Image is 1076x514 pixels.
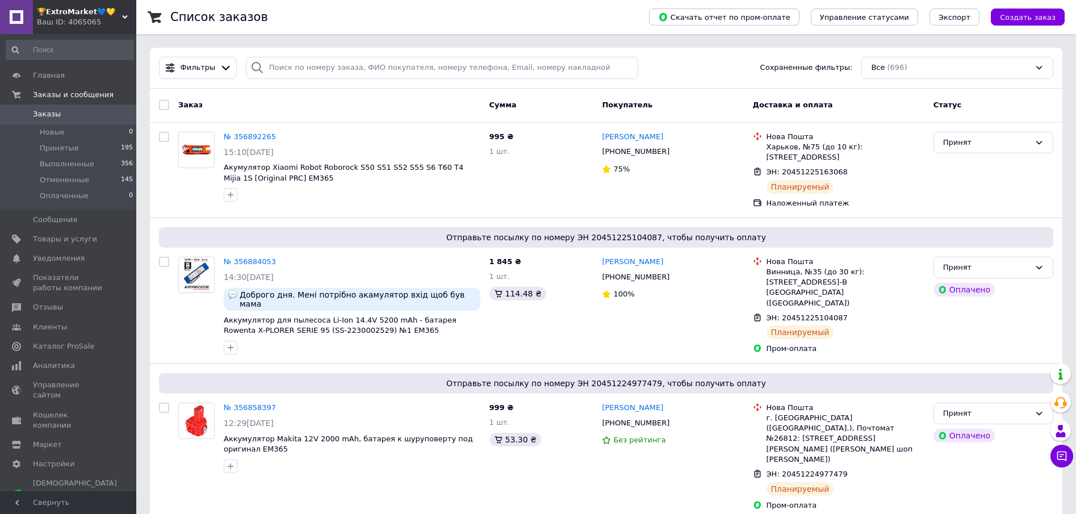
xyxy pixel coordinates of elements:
span: Отправьте посылку по номеру ЭН 20451225104087, чтобы получить оплату [164,232,1049,243]
div: [PHONE_NUMBER] [600,416,672,431]
span: 100% [613,290,634,298]
span: 15:10[DATE] [224,148,274,157]
span: Каталог ProSale [33,341,94,352]
span: Новые [40,127,65,137]
span: Доставка и оплата [753,101,833,109]
span: Уведомления [33,253,85,264]
span: Скачать отчет по пром-оплате [658,12,790,22]
span: Доброго дня. Мені потрібно акамулятор вхід щоб був мама [240,290,476,308]
span: 999 ₴ [489,403,514,412]
div: Нова Пошта [767,257,924,267]
button: Управление статусами [811,9,918,26]
div: Принят [943,262,1030,274]
span: 356 [121,159,133,169]
div: Ваш ID: 4065065 [37,17,136,27]
span: 🏆𝗘𝘅𝘁𝗿𝗼𝗠𝗮𝗿𝗸𝗲𝘁💙💛 [37,7,122,17]
span: Аналитика [33,361,75,371]
span: Отмененные [40,175,89,185]
a: Фото товару [178,257,215,293]
a: [PERSON_NAME] [602,132,663,143]
span: Сообщения [33,215,77,225]
span: Клиенты [33,322,67,332]
span: Сохраненные фильтры: [760,62,853,73]
div: Планируемый [767,180,834,194]
div: Принят [943,408,1030,420]
span: Отправьте посылку по номеру ЭН 20451224977479, чтобы получить оплату [164,378,1049,389]
a: [PERSON_NAME] [602,403,663,413]
span: 75% [613,165,630,173]
span: Кошелек компании [33,410,105,431]
img: Фото товару [179,137,214,162]
span: 1 845 ₴ [489,257,521,266]
div: 114.48 ₴ [489,287,546,300]
div: Нова Пошта [767,403,924,413]
button: Чат с покупателем [1050,445,1073,467]
span: ЭН: 20451225163068 [767,168,848,176]
img: Фото товару [183,257,211,292]
div: Оплачено [933,283,995,296]
span: Заказ [178,101,203,109]
span: 12:29[DATE] [224,419,274,428]
span: Все [871,62,885,73]
a: Создать заказ [979,12,1065,21]
span: Аккумулятор для пылесоса Li-Ion 14.4V 5200 mAh - батарея Rowenta X-PLORER SERIE 95 (SS-2230002529... [224,316,457,335]
span: Управление статусами [820,13,909,22]
span: Сумма [489,101,517,109]
span: 145 [121,175,133,185]
span: Отзывы [33,302,63,312]
button: Экспорт [930,9,979,26]
a: Акумулятор Xiaomi Robot Roborock S50 S51 S52 S55 S6 T60 T4 Mijia 1S [Original PRC] EM365 [224,163,463,182]
div: Нова Пошта [767,132,924,142]
a: № 356858397 [224,403,276,412]
span: ЭН: 20451225104087 [767,314,848,322]
span: 14:30[DATE] [224,273,274,282]
input: Поиск по номеру заказа, ФИО покупателя, номеру телефона, Email, номеру накладной [246,57,638,79]
span: Без рейтинга [613,436,665,444]
span: 1 шт. [489,272,510,281]
span: Принятые [40,143,79,153]
span: [DEMOGRAPHIC_DATA] и счета [33,478,117,509]
a: Фото товару [178,403,215,439]
span: Товары и услуги [33,234,97,244]
div: г. [GEOGRAPHIC_DATA] ([GEOGRAPHIC_DATA].), Почтомат №26812: [STREET_ADDRESS][PERSON_NAME] ([PERSO... [767,413,924,465]
img: :speech_balloon: [228,290,237,299]
div: Планируемый [767,325,834,339]
a: № 356884053 [224,257,276,266]
div: Винница, №35 (до 30 кг): [STREET_ADDRESS]-В [GEOGRAPHIC_DATA] ([GEOGRAPHIC_DATA]) [767,267,924,308]
span: Экспорт [939,13,970,22]
img: Фото товару [179,403,214,438]
a: № 356892265 [224,132,276,141]
a: Фото товару [178,132,215,168]
span: 1 шт. [489,418,510,427]
div: Принят [943,137,1030,149]
span: Настройки [33,459,74,469]
span: Заказы [33,109,61,119]
span: 0 [129,191,133,201]
div: 53.30 ₴ [489,433,541,446]
div: [PHONE_NUMBER] [600,144,672,159]
div: Пром-оплата [767,500,924,511]
span: Главная [33,70,65,81]
div: Харьков, №75 (до 10 кг): [STREET_ADDRESS] [767,142,924,162]
div: Наложенный платеж [767,198,924,208]
span: 995 ₴ [489,132,514,141]
div: Оплачено [933,429,995,442]
span: ЭН: 20451224977479 [767,470,848,478]
a: [PERSON_NAME] [602,257,663,268]
a: Аккумулятор Makita 12V 2000 mAh, батарея к шуруповерту под оригинал EM365 [224,434,473,454]
span: Выполненные [40,159,94,169]
button: Создать заказ [991,9,1065,26]
span: Фильтры [181,62,216,73]
h1: Список заказов [170,10,268,24]
span: 0 [129,127,133,137]
input: Поиск [6,40,134,60]
button: Скачать отчет по пром-оплате [649,9,799,26]
div: Планируемый [767,482,834,496]
span: 1 шт. [489,147,510,156]
span: Оплаченные [40,191,89,201]
span: Заказы и сообщения [33,90,114,100]
span: (696) [887,63,907,72]
span: Маркет [33,440,62,450]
